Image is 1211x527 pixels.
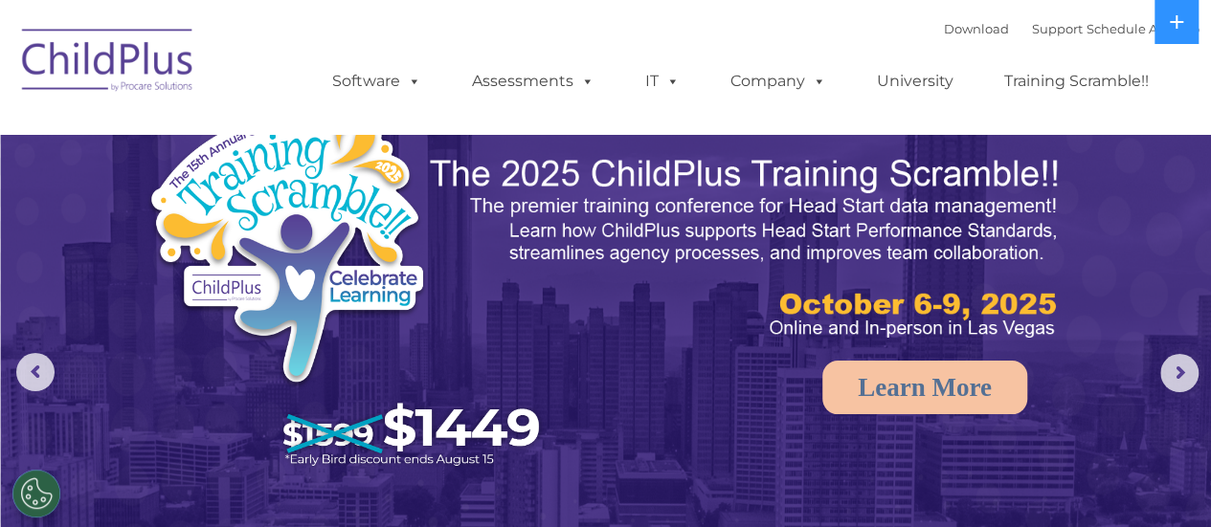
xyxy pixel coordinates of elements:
a: University [858,62,973,100]
a: Schedule A Demo [1087,21,1200,36]
span: Phone number [266,205,348,219]
button: Cookies Settings [12,470,60,517]
a: IT [626,62,699,100]
span: Last name [266,126,325,141]
a: Download [944,21,1009,36]
img: ChildPlus by Procare Solutions [12,15,204,111]
a: Learn More [822,361,1027,414]
a: Company [711,62,845,100]
a: Software [313,62,440,100]
font: | [944,21,1200,36]
a: Support [1032,21,1083,36]
a: Assessments [453,62,614,100]
a: Training Scramble!! [985,62,1168,100]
